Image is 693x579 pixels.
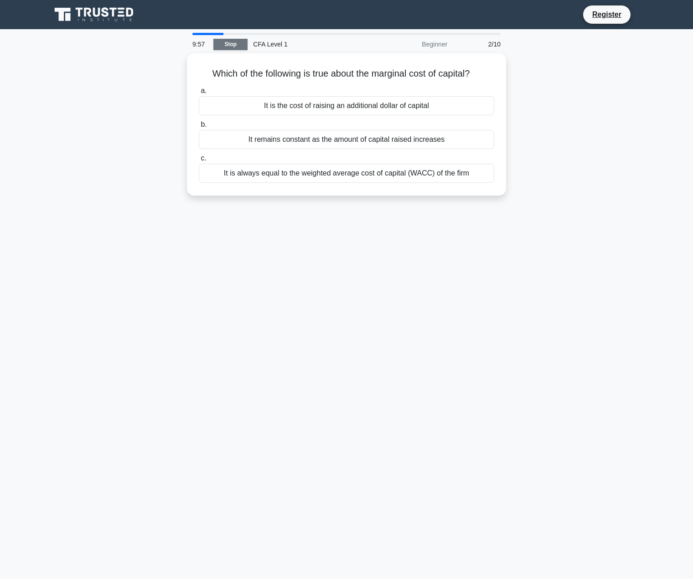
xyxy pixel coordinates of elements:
span: a. [201,87,207,94]
div: 9:57 [187,35,213,53]
div: 2/10 [453,35,506,53]
div: CFA Level 1 [248,35,373,53]
div: Beginner [373,35,453,53]
div: It is always equal to the weighted average cost of capital (WACC) of the firm [199,164,494,183]
a: Register [587,9,627,20]
h5: Which of the following is true about the marginal cost of capital? [198,68,495,80]
a: Stop [213,39,248,50]
div: It remains constant as the amount of capital raised increases [199,130,494,149]
div: It is the cost of raising an additional dollar of capital [199,96,494,115]
span: b. [201,120,207,128]
span: c. [201,154,206,162]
